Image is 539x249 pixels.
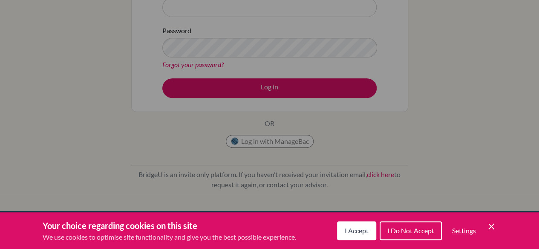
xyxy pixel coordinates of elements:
span: Settings [452,226,476,235]
p: We use cookies to optimise site functionality and give you the best possible experience. [43,232,296,242]
span: I Accept [345,226,369,235]
button: Settings [445,222,483,239]
button: I Do Not Accept [380,221,442,240]
button: I Accept [337,221,376,240]
h3: Your choice regarding cookies on this site [43,219,296,232]
span: I Do Not Accept [387,226,434,235]
button: Save and close [486,221,496,232]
